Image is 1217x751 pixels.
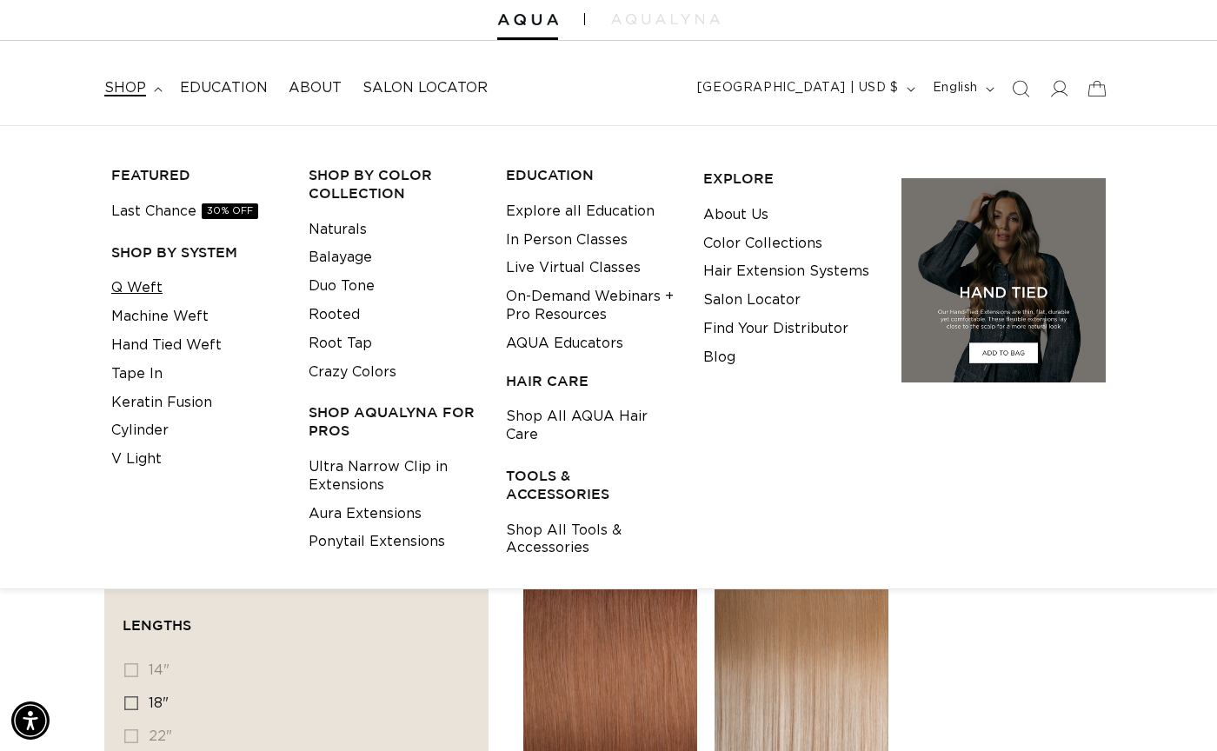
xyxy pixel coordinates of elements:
[180,79,268,97] span: Education
[506,226,628,255] a: In Person Classes
[278,69,352,108] a: About
[111,389,212,417] a: Keratin Fusion
[703,169,874,188] h3: EXPLORE
[506,329,623,358] a: AQUA Educators
[922,72,1001,105] button: English
[309,301,360,329] a: Rooted
[309,216,367,244] a: Naturals
[94,69,170,108] summary: shop
[309,272,375,301] a: Duo Tone
[111,331,222,360] a: Hand Tied Weft
[506,197,655,226] a: Explore all Education
[309,403,479,440] h3: Shop AquaLyna for Pros
[309,166,479,203] h3: Shop by Color Collection
[703,257,869,286] a: Hair Extension Systems
[123,587,470,649] summary: Lengths (0 selected)
[111,302,209,331] a: Machine Weft
[506,402,676,449] a: Shop All AQUA Hair Care
[11,701,50,740] div: Accessibility Menu
[111,445,162,474] a: V Light
[611,14,720,24] img: aqualyna.com
[697,79,899,97] span: [GEOGRAPHIC_DATA] | USD $
[309,500,422,528] a: Aura Extensions
[362,79,488,97] span: Salon Locator
[703,315,848,343] a: Find Your Distributor
[506,516,676,563] a: Shop All Tools & Accessories
[1001,70,1040,108] summary: Search
[506,467,676,503] h3: TOOLS & ACCESSORIES
[309,329,372,358] a: Root Tap
[506,166,676,184] h3: EDUCATION
[289,79,342,97] span: About
[170,69,278,108] a: Education
[506,372,676,390] h3: HAIR CARE
[111,243,282,262] h3: SHOP BY SYSTEM
[497,14,558,26] img: Aqua Hair Extensions
[309,358,396,387] a: Crazy Colors
[309,243,372,272] a: Balayage
[703,343,735,372] a: Blog
[352,69,498,108] a: Salon Locator
[202,203,258,219] span: 30% OFF
[506,282,676,329] a: On-Demand Webinars + Pro Resources
[111,166,282,184] h3: FEATURED
[933,79,978,97] span: English
[123,617,191,633] span: Lengths
[687,72,922,105] button: [GEOGRAPHIC_DATA] | USD $
[111,360,163,389] a: Tape In
[1130,668,1217,751] iframe: Chat Widget
[703,229,822,258] a: Color Collections
[111,274,163,302] a: Q Weft
[309,528,445,556] a: Ponytail Extensions
[149,696,169,710] span: 18"
[703,201,768,229] a: About Us
[309,453,479,500] a: Ultra Narrow Clip in Extensions
[111,197,258,226] a: Last Chance30% OFF
[506,254,641,282] a: Live Virtual Classes
[104,79,146,97] span: shop
[111,416,169,445] a: Cylinder
[703,286,801,315] a: Salon Locator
